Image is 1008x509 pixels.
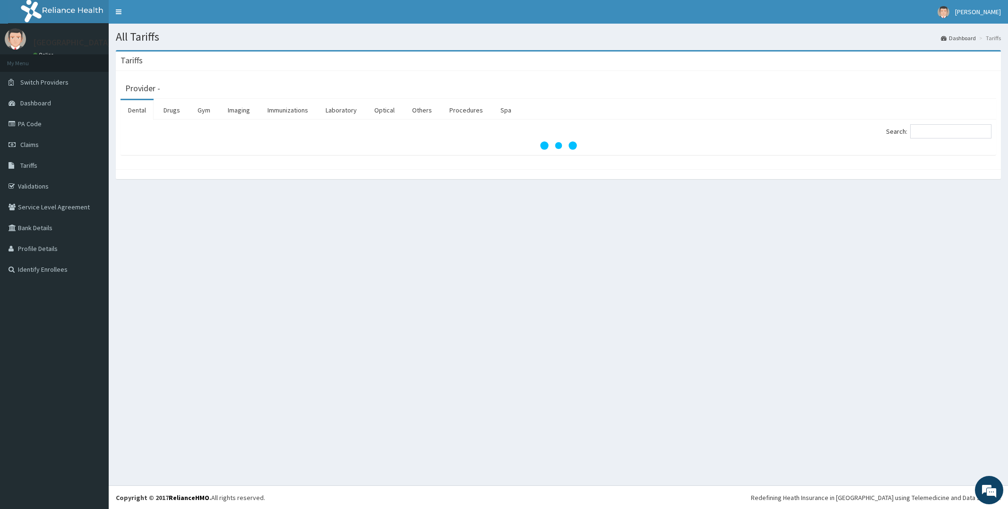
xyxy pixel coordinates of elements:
[121,100,154,120] a: Dental
[910,124,991,138] input: Search:
[33,38,137,47] p: [GEOGRAPHIC_DATA] ABUJA
[941,34,976,42] a: Dashboard
[540,127,577,164] svg: audio-loading
[116,31,1001,43] h1: All Tariffs
[938,6,949,18] img: User Image
[20,140,39,149] span: Claims
[156,100,188,120] a: Drugs
[20,78,69,86] span: Switch Providers
[955,8,1001,16] span: [PERSON_NAME]
[405,100,439,120] a: Others
[493,100,519,120] a: Spa
[169,493,209,502] a: RelianceHMO
[121,56,143,65] h3: Tariffs
[886,124,991,138] label: Search:
[442,100,491,120] a: Procedures
[20,99,51,107] span: Dashboard
[125,84,160,93] h3: Provider -
[116,493,211,502] strong: Copyright © 2017 .
[977,34,1001,42] li: Tariffs
[20,161,37,170] span: Tariffs
[318,100,364,120] a: Laboratory
[260,100,316,120] a: Immunizations
[751,493,1001,502] div: Redefining Heath Insurance in [GEOGRAPHIC_DATA] using Telemedicine and Data Science!
[220,100,258,120] a: Imaging
[367,100,402,120] a: Optical
[5,28,26,50] img: User Image
[33,52,56,58] a: Online
[190,100,218,120] a: Gym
